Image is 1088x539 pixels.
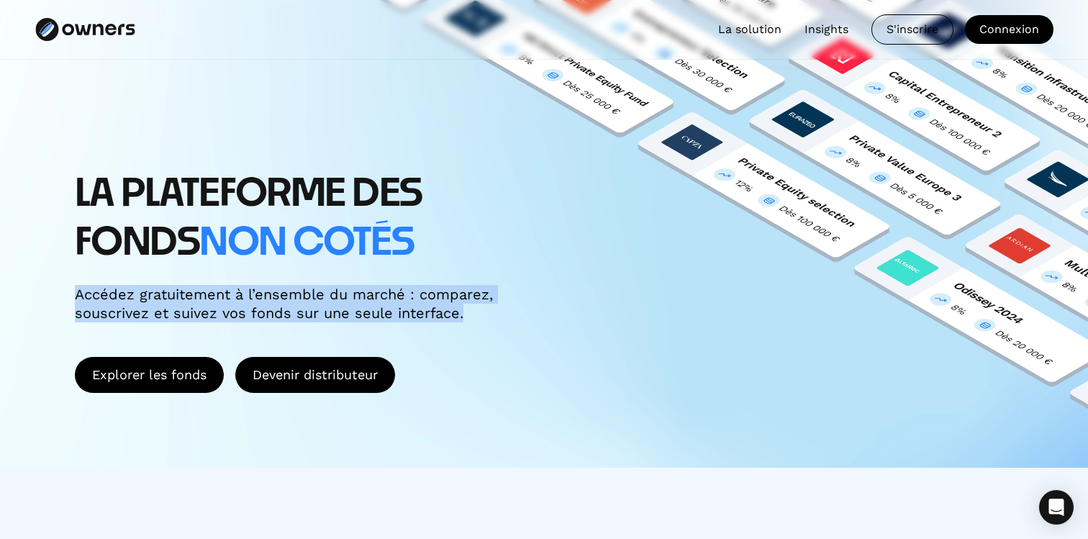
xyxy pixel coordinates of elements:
a: S'inscrire [871,14,953,45]
div: S'inscrire [872,15,953,44]
a: ⁠Devenir distributeur [235,357,395,393]
div: Open Intercom Messenger [1039,490,1074,525]
a: Insights [804,21,848,38]
div: Accédez gratuitement à l’ensemble du marché : comparez, souscrivez et suivez vos fonds sur une se... [75,285,507,322]
a: Explorer les fonds [75,357,224,393]
h1: LA PLATEFORME DES FONDS [75,171,564,268]
a: Connexion [965,15,1053,44]
a: La solution [718,21,781,38]
span: non cotés [199,225,414,262]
